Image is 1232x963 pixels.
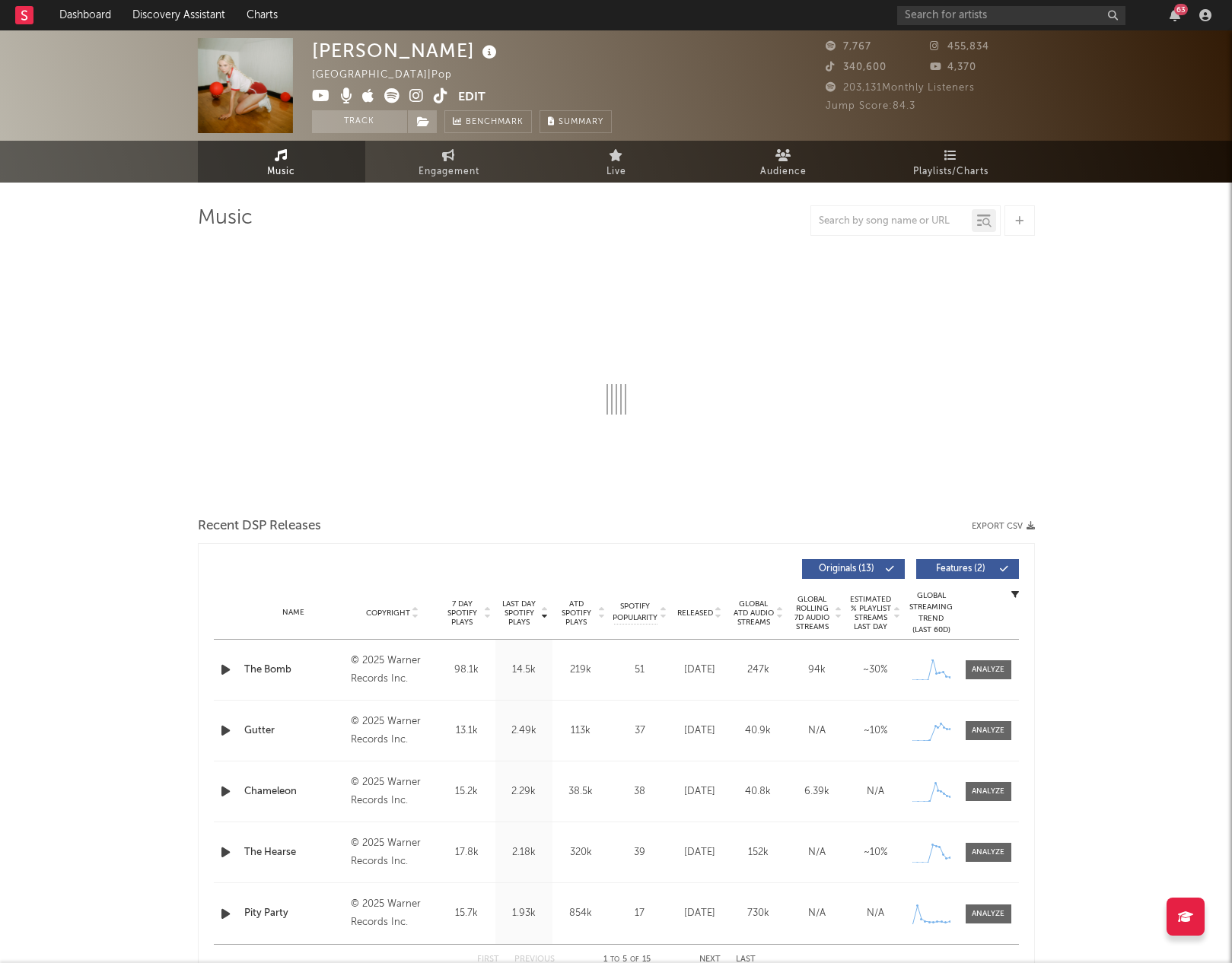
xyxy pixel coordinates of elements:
span: Playlists/Charts [913,163,988,181]
div: 854k [556,906,606,921]
div: N/A [850,906,901,921]
div: Name [244,607,344,618]
div: ~ 10 % [850,723,901,739]
a: The Hearse [244,845,344,860]
div: © 2025 Warner Records Inc. [351,895,434,932]
a: Benchmark [444,110,532,133]
div: 40.8k [733,784,784,799]
button: Originals(13) [802,559,905,579]
div: 2.18k [499,845,549,860]
span: 7,767 [826,42,871,52]
div: [GEOGRAPHIC_DATA] | Pop [312,66,470,84]
a: The Bomb [244,663,344,678]
button: 63 [1170,9,1180,21]
span: Spotify Popularity [613,601,657,624]
span: Benchmark [466,113,524,132]
span: 340,600 [826,62,887,72]
span: 455,834 [930,42,989,52]
a: Music [198,141,365,183]
div: 15.7k [442,906,492,921]
div: N/A [791,906,842,921]
span: Recent DSP Releases [198,517,321,536]
span: Global ATD Audio Streams [733,599,775,627]
div: © 2025 Warner Records Inc. [351,834,434,871]
span: Summary [559,118,603,126]
a: Engagement [365,141,533,183]
span: ATD Spotify Plays [556,599,597,627]
span: Released [677,609,713,618]
span: 7 Day Spotify Plays [442,599,482,627]
div: [DATE] [674,845,725,860]
span: 203,131 Monthly Listeners [826,83,975,93]
span: Estimated % Playlist Streams Last Day [850,595,892,631]
span: Music [267,163,295,181]
div: 1.93k [499,906,549,921]
div: 38 [613,784,667,799]
div: 17 [613,906,667,921]
div: © 2025 Warner Records Inc. [351,652,434,688]
a: Gutter [244,723,344,739]
div: N/A [850,784,901,799]
div: 63 [1174,4,1188,15]
span: Audience [760,163,807,181]
div: [DATE] [674,723,725,739]
div: 6.39k [791,784,842,799]
div: 94k [791,663,842,678]
div: © 2025 Warner Records Inc. [351,713,434,749]
div: 247k [733,663,784,678]
button: Export CSV [972,522,1035,531]
div: 730k [733,906,784,921]
div: 37 [613,723,667,739]
span: Originals ( 13 ) [812,564,882,574]
a: Playlists/Charts [867,141,1035,183]
span: Live [606,163,626,181]
span: Global Rolling 7D Audio Streams [791,595,833,631]
div: 38.5k [556,784,606,799]
span: 4,370 [930,62,976,72]
a: Live [533,141,700,183]
span: of [630,956,639,963]
div: 113k [556,723,606,739]
span: Copyright [366,609,410,618]
div: [DATE] [674,906,725,921]
span: Engagement [419,163,479,181]
div: 14.5k [499,663,549,678]
div: N/A [791,845,842,860]
div: 15.2k [442,784,492,799]
a: Audience [700,141,867,183]
div: 98.1k [442,663,492,678]
div: 13.1k [442,723,492,739]
span: to [610,956,619,963]
a: Pity Party [244,906,344,921]
div: 219k [556,663,606,678]
button: Summary [540,110,612,133]
button: Edit [458,88,485,107]
div: 39 [613,845,667,860]
div: ~ 30 % [850,663,901,678]
div: 17.8k [442,845,492,860]
button: Features(2) [916,559,1019,579]
a: Chameleon [244,784,344,799]
div: [DATE] [674,663,725,678]
div: [PERSON_NAME] [312,38,501,63]
div: 320k [556,845,606,860]
div: ~ 10 % [850,845,901,860]
span: Last Day Spotify Plays [499,599,540,627]
button: Track [312,110,407,133]
div: © 2025 Warner Records Inc. [351,774,434,810]
div: 2.49k [499,723,549,739]
div: Global Streaming Trend (Last 60D) [909,590,954,636]
div: [DATE] [674,784,725,799]
div: 40.9k [733,723,784,739]
div: 152k [733,845,784,860]
div: 51 [613,663,667,678]
span: Jump Score: 84.3 [826,101,915,111]
span: Features ( 2 ) [926,564,996,574]
input: Search by song name or URL [811,215,972,227]
input: Search for artists [897,6,1125,25]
